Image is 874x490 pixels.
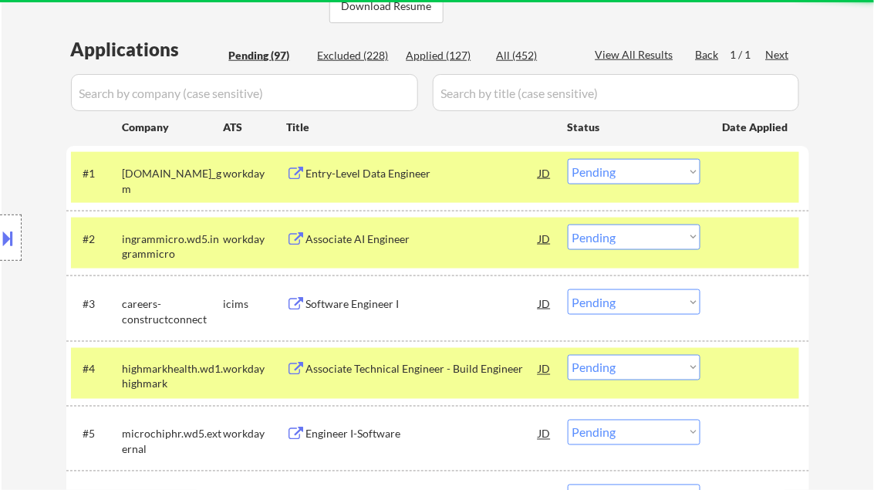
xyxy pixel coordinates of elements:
div: Software Engineer I [306,296,539,312]
div: Associate AI Engineer [306,231,539,247]
div: Next [766,47,791,63]
div: Applications [71,40,224,59]
input: Search by title (case sensitive) [433,74,799,111]
div: JD [538,159,553,187]
div: Entry-Level Data Engineer [306,166,539,181]
div: #5 [83,427,110,442]
div: Engineer I-Software [306,427,539,442]
div: Excluded (228) [318,48,395,63]
input: Search by company (case sensitive) [71,74,418,111]
div: Associate Technical Engineer - Build Engineer [306,362,539,377]
div: Title [287,120,553,135]
div: workday [224,427,287,442]
div: JD [538,289,553,317]
div: All (452) [497,48,574,63]
div: Applied (127) [407,48,484,63]
div: JD [538,355,553,383]
div: 1 / 1 [731,47,766,63]
div: Status [568,113,700,140]
div: View All Results [596,47,678,63]
div: microchiphr.wd5.external [123,427,224,457]
div: Date Applied [723,120,791,135]
div: JD [538,420,553,448]
div: Back [696,47,720,63]
div: Pending (97) [229,48,306,63]
div: JD [538,225,553,252]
